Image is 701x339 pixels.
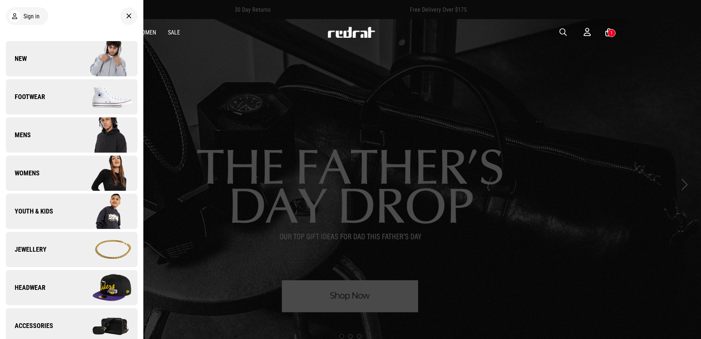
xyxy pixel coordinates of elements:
img: Company [71,269,137,306]
a: Footwear Company [6,79,137,114]
span: Jewellery [6,245,47,254]
a: Jewellery Company [6,232,137,267]
img: Company [71,117,137,153]
img: Company [71,40,137,77]
a: Women [137,29,156,36]
img: Redrat logo [327,27,375,38]
img: Company [71,155,137,192]
img: Company [71,193,137,230]
span: Headwear [6,283,45,292]
img: Company [71,231,137,268]
a: Womens Company [6,156,137,191]
a: Youth & Kids Company [6,194,137,229]
a: New Company [6,41,137,76]
a: 1 [605,29,612,36]
span: Womens [6,169,40,178]
div: 1 [610,30,613,36]
a: Sale [168,29,180,36]
a: Headwear Company [6,270,137,305]
span: Sign in [23,13,40,20]
img: Company [71,79,137,115]
span: Footwear [6,92,45,101]
span: Mens [6,131,31,139]
span: New [6,54,27,63]
span: Accessories [6,321,53,330]
a: Mens Company [6,117,137,153]
span: Youth & Kids [6,207,53,216]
